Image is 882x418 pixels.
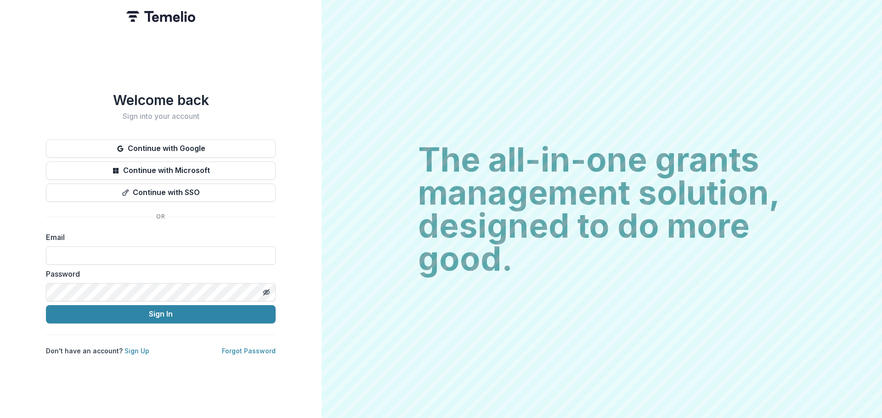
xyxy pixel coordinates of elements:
a: Sign Up [124,347,149,355]
label: Email [46,232,270,243]
button: Toggle password visibility [259,285,274,300]
p: Don't have an account? [46,346,149,356]
button: Continue with SSO [46,184,276,202]
h2: Sign into your account [46,112,276,121]
h1: Welcome back [46,92,276,108]
button: Continue with Microsoft [46,162,276,180]
button: Continue with Google [46,139,276,158]
a: Forgot Password [222,347,276,355]
button: Sign In [46,305,276,323]
img: Temelio [126,11,195,22]
label: Password [46,268,270,279]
